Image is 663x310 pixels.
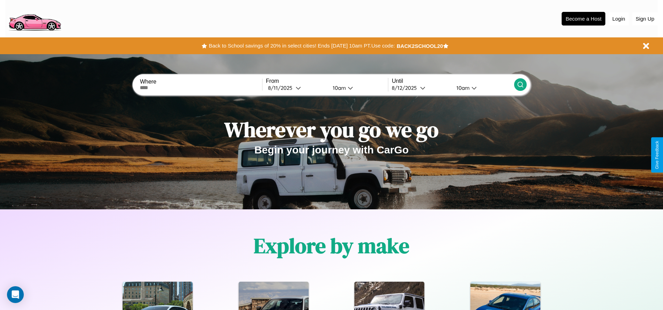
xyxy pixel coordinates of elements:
[632,12,658,25] button: Sign Up
[5,3,64,33] img: logo
[453,85,471,91] div: 10am
[562,12,605,26] button: Become a Host
[655,141,660,169] div: Give Feedback
[268,85,296,91] div: 8 / 11 / 2025
[266,78,388,84] label: From
[451,84,514,92] button: 10am
[7,286,24,303] div: Open Intercom Messenger
[329,85,348,91] div: 10am
[609,12,629,25] button: Login
[266,84,327,92] button: 8/11/2025
[140,79,262,85] label: Where
[207,41,396,51] button: Back to School savings of 20% in select cities! Ends [DATE] 10am PT.Use code:
[327,84,388,92] button: 10am
[254,231,409,260] h1: Explore by make
[392,78,514,84] label: Until
[397,43,443,49] b: BACK2SCHOOL20
[392,85,420,91] div: 8 / 12 / 2025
